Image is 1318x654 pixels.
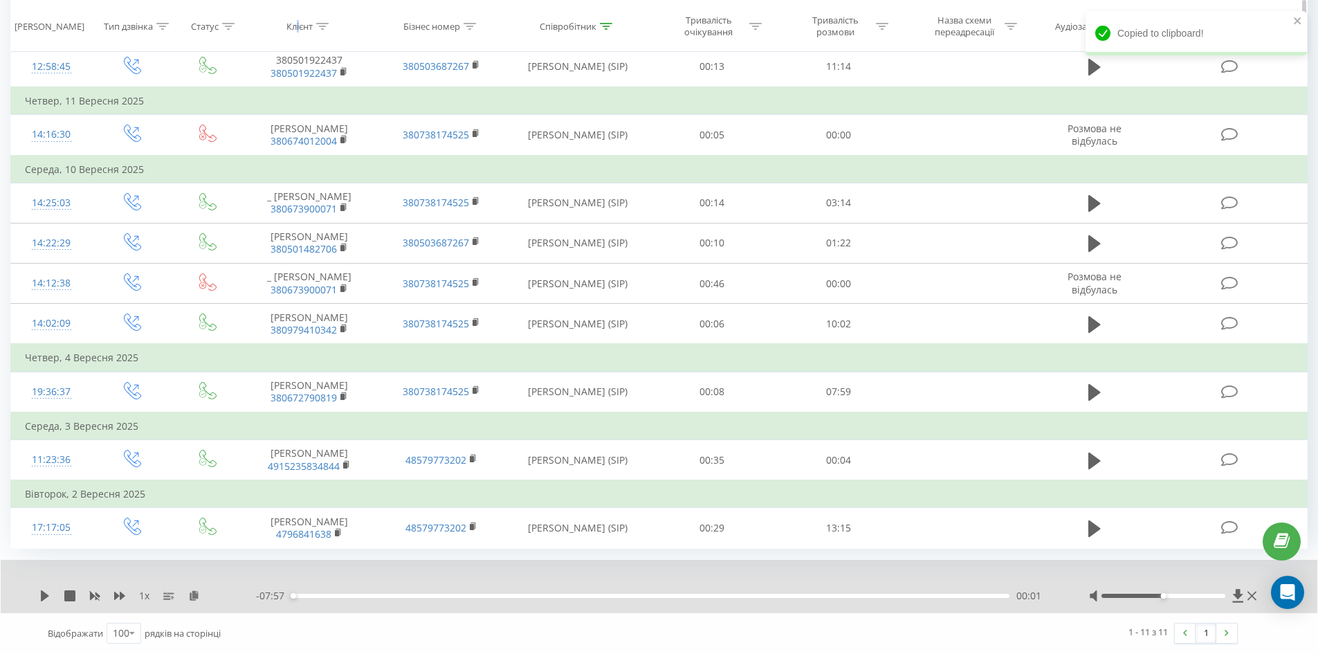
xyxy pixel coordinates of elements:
td: 00:10 [649,223,776,263]
a: 380738174525 [403,196,469,209]
td: 07:59 [776,372,902,412]
a: 380503687267 [403,60,469,73]
div: [PERSON_NAME] [15,20,84,32]
div: 100 [113,626,129,640]
div: Назва схеми переадресації [927,15,1001,38]
a: 380673900071 [271,283,337,296]
div: Клієнт [286,20,313,32]
td: Четвер, 4 Вересня 2025 [11,344,1308,372]
div: 14:25:03 [25,190,78,217]
td: _ [PERSON_NAME] [244,183,375,223]
td: [PERSON_NAME] (SIP) [507,440,649,481]
td: 10:02 [776,304,902,345]
td: [PERSON_NAME] (SIP) [507,223,649,263]
a: 48579773202 [405,521,466,534]
div: 14:12:38 [25,270,78,297]
div: 12:58:45 [25,53,78,80]
td: 00:04 [776,440,902,481]
a: 380672790819 [271,391,337,404]
td: [PERSON_NAME] [244,223,375,263]
span: рядків на сторінці [145,627,221,639]
td: [PERSON_NAME] (SIP) [507,115,649,156]
td: 00:08 [649,372,776,412]
td: [PERSON_NAME] (SIP) [507,264,649,304]
div: Copied to clipboard! [1086,11,1307,55]
div: Тип дзвінка [104,20,153,32]
div: 1 - 11 з 11 [1128,625,1168,639]
div: Accessibility label [291,593,296,599]
a: 380738174525 [403,385,469,398]
td: [PERSON_NAME] (SIP) [507,304,649,345]
div: Аудіозапис розмови [1055,20,1142,32]
td: 00:35 [649,440,776,481]
a: 380674012004 [271,134,337,147]
span: Розмова не відбулась [1068,270,1122,296]
a: 380738174525 [403,277,469,290]
span: Розмова не відбулась [1068,122,1122,147]
div: 14:22:29 [25,230,78,257]
div: Тривалість очікування [672,15,746,38]
td: 00:29 [649,508,776,548]
span: 1 x [139,589,149,603]
td: 00:46 [649,264,776,304]
td: Вівторок, 2 Вересня 2025 [11,480,1308,508]
td: 00:13 [649,46,776,87]
span: - 07:57 [256,589,291,603]
span: 00:01 [1016,589,1041,603]
a: 380979410342 [271,323,337,336]
div: 14:02:09 [25,310,78,337]
td: 380501922437 [244,46,375,87]
td: 13:15 [776,508,902,548]
a: 1 [1196,624,1216,643]
td: Середа, 3 Вересня 2025 [11,412,1308,440]
td: 00:00 [776,264,902,304]
div: 17:17:05 [25,514,78,541]
div: 14:16:30 [25,121,78,148]
td: [PERSON_NAME] (SIP) [507,46,649,87]
td: [PERSON_NAME] [244,508,375,548]
div: Співробітник [540,20,596,32]
a: 48579773202 [405,453,466,466]
div: Тривалість розмови [798,15,872,38]
a: 4796841638 [276,527,331,541]
a: 4915235834844 [268,460,340,473]
span: Відображати [48,627,103,639]
div: Бізнес номер [403,20,460,32]
td: 00:06 [649,304,776,345]
div: 11:23:36 [25,446,78,473]
td: Середа, 10 Вересня 2025 [11,156,1308,183]
div: Статус [191,20,219,32]
a: 380501482706 [271,242,337,255]
td: Четвер, 11 Вересня 2025 [11,87,1308,115]
a: 380503687267 [403,236,469,249]
div: Open Intercom Messenger [1271,576,1304,609]
td: [PERSON_NAME] [244,115,375,156]
td: [PERSON_NAME] [244,440,375,481]
td: _ [PERSON_NAME] [244,264,375,304]
a: 380673900071 [271,202,337,215]
div: Accessibility label [1160,593,1166,599]
a: 380738174525 [403,128,469,141]
td: 03:14 [776,183,902,223]
td: [PERSON_NAME] [244,304,375,345]
button: close [1293,15,1303,28]
td: 00:14 [649,183,776,223]
div: 19:36:37 [25,379,78,406]
td: [PERSON_NAME] [244,372,375,412]
td: 11:14 [776,46,902,87]
a: 380738174525 [403,317,469,330]
a: 380501922437 [271,66,337,80]
td: [PERSON_NAME] (SIP) [507,372,649,412]
td: [PERSON_NAME] (SIP) [507,508,649,548]
td: [PERSON_NAME] (SIP) [507,183,649,223]
td: 01:22 [776,223,902,263]
td: 00:05 [649,115,776,156]
td: 00:00 [776,115,902,156]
